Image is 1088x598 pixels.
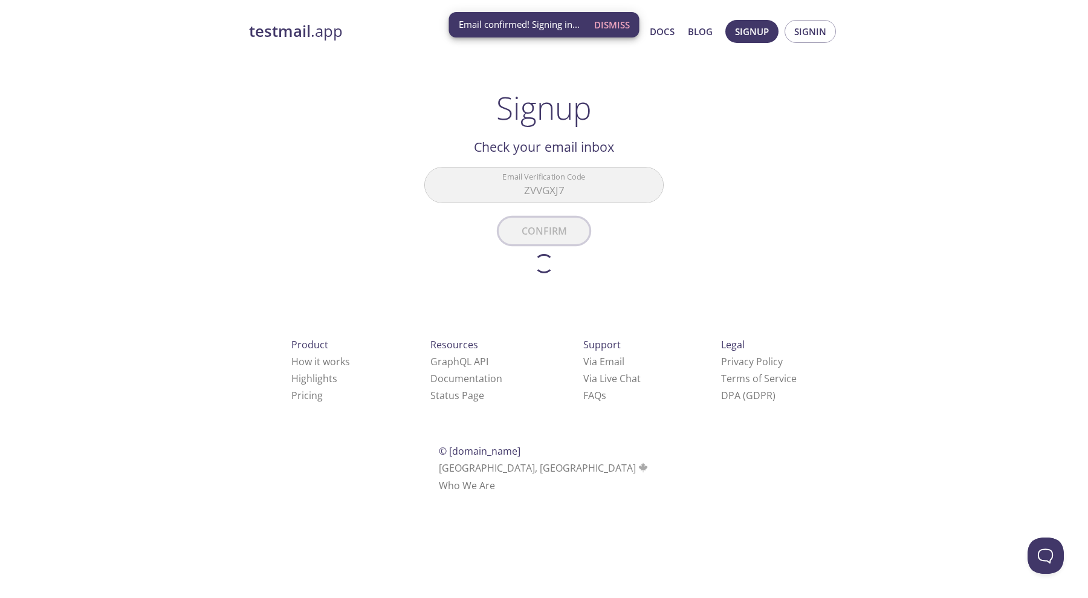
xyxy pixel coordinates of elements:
[688,24,713,39] a: Blog
[721,389,776,402] a: DPA (GDPR)
[594,17,630,33] span: Dismiss
[430,372,502,385] a: Documentation
[291,355,350,368] a: How it works
[424,137,664,157] h2: Check your email inbox
[721,338,745,351] span: Legal
[583,338,621,351] span: Support
[583,355,624,368] a: Via Email
[589,13,635,36] button: Dismiss
[725,20,779,43] button: Signup
[650,24,675,39] a: Docs
[601,389,606,402] span: s
[291,338,328,351] span: Product
[430,389,484,402] a: Status Page
[459,18,580,31] span: Email confirmed! Signing in...
[496,89,592,126] h1: Signup
[583,372,641,385] a: Via Live Chat
[249,21,311,42] strong: testmail
[439,444,520,458] span: © [DOMAIN_NAME]
[721,372,797,385] a: Terms of Service
[735,24,769,39] span: Signup
[439,461,650,475] span: [GEOGRAPHIC_DATA], [GEOGRAPHIC_DATA]
[291,389,323,402] a: Pricing
[291,372,337,385] a: Highlights
[430,338,478,351] span: Resources
[430,355,488,368] a: GraphQL API
[785,20,836,43] button: Signin
[439,479,495,492] a: Who We Are
[1028,538,1064,574] iframe: Help Scout Beacon - Open
[583,389,606,402] a: FAQ
[721,355,783,368] a: Privacy Policy
[249,21,533,42] a: testmail.app
[794,24,826,39] span: Signin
